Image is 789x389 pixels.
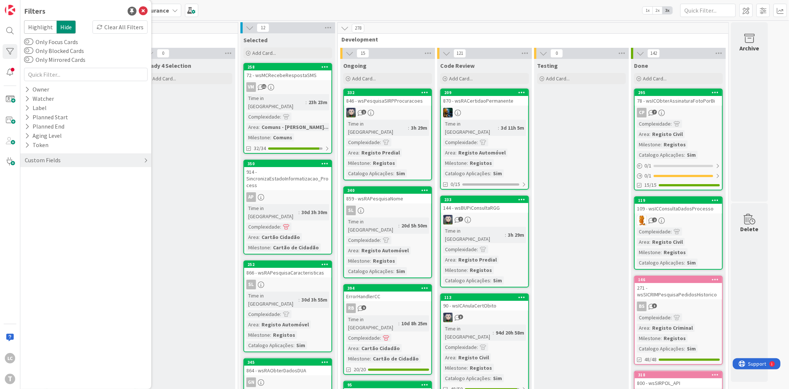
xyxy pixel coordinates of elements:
[360,149,402,157] div: Registo Predial
[661,334,662,342] span: :
[408,124,409,132] span: :
[259,320,260,329] span: :
[684,259,685,267] span: :
[643,75,667,82] span: Add Card...
[650,130,685,138] div: Registo Civil
[443,159,467,167] div: Milestone
[653,7,662,14] span: 2x
[685,151,698,159] div: Sim
[443,364,467,372] div: Milestone
[635,372,722,388] div: 318800 - wsSIRPOL_API
[644,172,651,180] span: 0 / 1
[252,50,276,56] span: Add Card...
[346,169,393,177] div: Catalogo Aplicações
[244,359,331,366] div: 345
[346,315,398,332] div: Time in [GEOGRAPHIC_DATA]
[360,246,411,255] div: Registo Automóvel
[649,324,650,332] span: :
[24,47,33,54] button: Only Blocked Cards
[456,256,499,264] div: Registo Predial
[344,382,431,388] div: 95
[398,222,399,230] span: :
[468,159,494,167] div: Registos
[441,215,528,225] div: LS
[441,196,528,203] div: 233
[247,64,331,70] div: 258
[638,277,722,282] div: 146
[443,215,453,225] img: LS
[443,227,505,243] div: Time in [GEOGRAPHIC_DATA]
[344,187,431,194] div: 340
[352,75,376,82] span: Add Card...
[647,49,660,58] span: 142
[443,169,490,177] div: Catalogo Aplicações
[346,149,358,157] div: Area
[371,257,397,265] div: Registos
[440,89,529,190] a: 209870 - wsRACertidaoPermanenteJCTime in [GEOGRAPHIC_DATA]:3d 11h 5mComplexidade:Area:Registo Aut...
[361,305,366,310] span: 9
[371,159,397,167] div: Registos
[300,208,329,216] div: 30d 3h 30m
[347,188,431,193] div: 340
[243,36,267,44] span: Selected
[451,180,460,188] span: 0/15
[443,256,455,264] div: Area
[458,217,463,222] span: 7
[491,374,504,382] div: Sim
[246,378,256,387] div: GN
[443,325,493,341] div: Time in [GEOGRAPHIC_DATA]
[259,233,260,241] span: :
[244,70,331,80] div: 72 - wsMCRecebeRespostaSMS
[262,84,266,89] span: 11
[467,159,468,167] span: :
[684,151,685,159] span: :
[652,110,657,114] span: 7
[270,331,271,339] span: :
[684,345,685,353] span: :
[344,285,431,292] div: 394
[246,280,256,289] div: SL
[152,75,176,82] span: Add Card...
[344,194,431,203] div: 859 - wsRAPesquisaNome
[635,283,722,299] div: 271 - wsSICRIMPesquisaPedidosHistorico
[649,238,650,246] span: :
[246,233,259,241] div: Area
[57,20,76,34] span: Hide
[380,334,381,342] span: :
[637,302,647,311] div: BS
[244,160,331,167] div: 350
[635,378,722,388] div: 800 - wsSIRPOL_API
[244,378,331,387] div: GN
[685,345,698,353] div: Sim
[354,366,366,373] span: 20/20
[346,206,356,215] div: SL
[635,197,722,213] div: 119109 - wsICConsultaDadosProcesso
[637,238,649,246] div: Area
[441,294,528,301] div: 113
[393,267,394,275] span: :
[243,160,332,255] a: 350914 - SincronizaEstadoInformatizacao_ProcessAPTime in [GEOGRAPHIC_DATA]:30d 3h 30mComplexidade...
[441,301,528,310] div: 90 - wsICAnulaCertObito
[635,96,722,106] div: 78 - wsICObterAssinaturaFotoPorBi
[16,1,34,10] span: Support
[638,198,722,203] div: 119
[343,62,367,69] span: Ongoing
[662,248,688,256] div: Registos
[346,246,358,255] div: Area
[380,138,381,146] span: :
[490,169,491,177] span: :
[246,192,256,202] div: AP
[24,38,33,46] button: Only Focus Cards
[271,243,321,252] div: Cartão de Cidadão
[449,75,473,82] span: Add Card...
[244,261,331,268] div: 252
[635,302,722,311] div: BS
[637,227,671,236] div: Complexidade
[244,64,331,80] div: 25872 - wsMCRecebeRespostaSMS
[246,94,306,110] div: Time in [GEOGRAPHIC_DATA]
[468,266,494,274] div: Registos
[306,98,307,106] span: :
[92,20,148,34] div: Clear All Filters
[477,343,478,351] span: :
[346,257,370,265] div: Milestone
